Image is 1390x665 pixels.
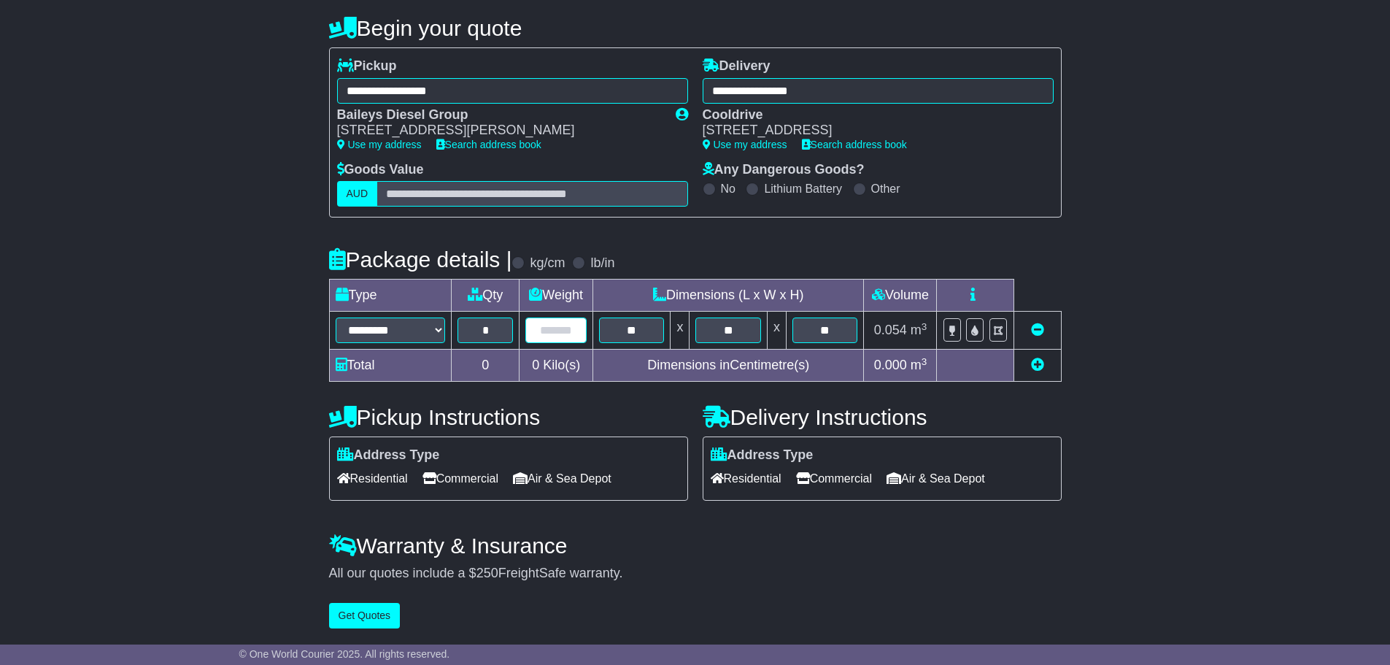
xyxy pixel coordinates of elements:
[337,123,661,139] div: [STREET_ADDRESS][PERSON_NAME]
[703,162,865,178] label: Any Dangerous Goods?
[329,534,1062,558] h4: Warranty & Insurance
[874,358,907,372] span: 0.000
[871,182,900,196] label: Other
[887,467,985,490] span: Air & Sea Depot
[703,123,1039,139] div: [STREET_ADDRESS]
[593,280,864,312] td: Dimensions (L x W x H)
[337,107,661,123] div: Baileys Diesel Group
[711,447,814,464] label: Address Type
[711,467,781,490] span: Residential
[337,181,378,207] label: AUD
[1031,323,1044,337] a: Remove this item
[337,139,422,150] a: Use my address
[796,467,872,490] span: Commercial
[874,323,907,337] span: 0.054
[864,280,937,312] td: Volume
[671,312,690,350] td: x
[452,280,520,312] td: Qty
[721,182,735,196] label: No
[337,162,424,178] label: Goods Value
[532,358,539,372] span: 0
[911,358,927,372] span: m
[593,350,864,382] td: Dimensions in Centimetre(s)
[239,648,450,660] span: © One World Courier 2025. All rights reserved.
[329,247,512,272] h4: Package details |
[911,323,927,337] span: m
[476,566,498,580] span: 250
[590,255,614,272] label: lb/in
[764,182,842,196] label: Lithium Battery
[436,139,541,150] a: Search address book
[802,139,907,150] a: Search address book
[703,139,787,150] a: Use my address
[422,467,498,490] span: Commercial
[1031,358,1044,372] a: Add new item
[329,350,452,382] td: Total
[703,405,1062,429] h4: Delivery Instructions
[329,566,1062,582] div: All our quotes include a $ FreightSafe warranty.
[513,467,611,490] span: Air & Sea Depot
[329,603,401,629] button: Get Quotes
[329,16,1062,40] h4: Begin your quote
[337,447,440,464] label: Address Type
[922,356,927,367] sup: 3
[452,350,520,382] td: 0
[337,58,397,74] label: Pickup
[703,107,1039,123] div: Cooldrive
[329,405,688,429] h4: Pickup Instructions
[520,350,593,382] td: Kilo(s)
[530,255,565,272] label: kg/cm
[922,321,927,332] sup: 3
[329,280,452,312] td: Type
[767,312,786,350] td: x
[337,467,408,490] span: Residential
[520,280,593,312] td: Weight
[703,58,771,74] label: Delivery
